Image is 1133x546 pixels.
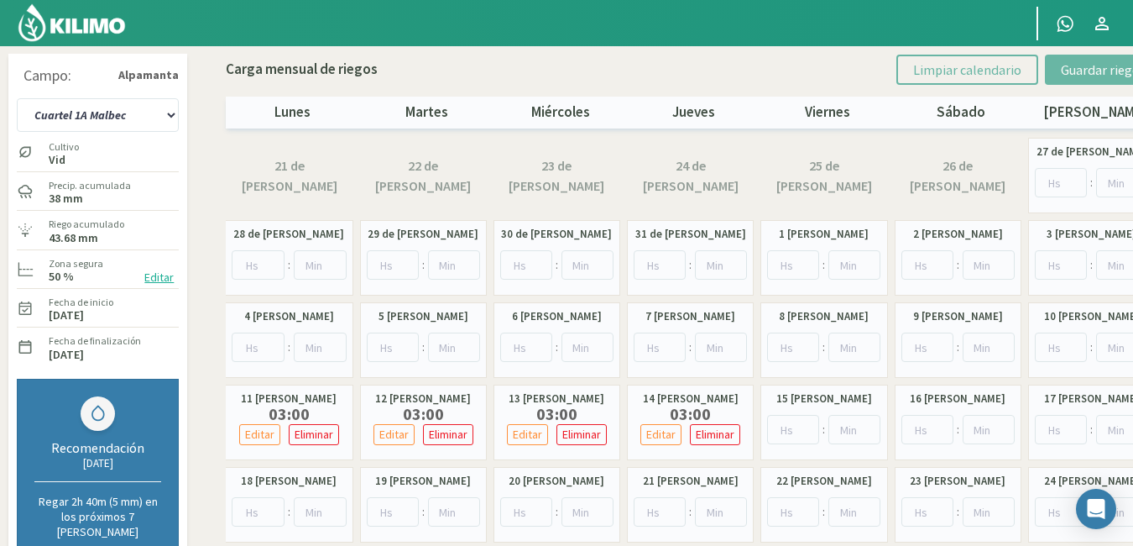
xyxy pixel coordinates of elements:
[428,497,480,527] input: Min
[49,233,98,244] label: 43.68 mm
[422,256,425,274] span: :
[689,503,692,521] span: :
[913,308,1003,325] label: 9 [PERSON_NAME]
[1090,256,1093,274] span: :
[500,333,552,362] input: Hs
[49,193,83,204] label: 38 mm
[910,473,1005,490] label: 23 [PERSON_NAME]
[368,226,478,243] label: 29 de [PERSON_NAME]
[509,473,604,490] label: 20 [PERSON_NAME]
[776,391,872,407] label: 15 [PERSON_NAME]
[1076,489,1116,529] div: Open Intercom Messenger
[379,308,468,325] label: 5 [PERSON_NAME]
[957,256,959,274] span: :
[373,424,415,445] button: Editar
[34,456,161,470] div: [DATE]
[369,407,478,421] label: 03:00
[118,66,179,84] strong: Alpamanta
[49,310,84,321] label: [DATE]
[1090,421,1093,438] span: :
[289,424,339,445] button: Eliminar
[49,155,79,165] label: Vid
[901,333,953,362] input: Hs
[963,497,1015,527] input: Min
[828,415,880,444] input: Min
[422,339,425,356] span: :
[910,391,1005,407] label: 16 [PERSON_NAME]
[562,425,601,444] p: Eliminar
[635,155,745,197] label: 24 de [PERSON_NAME]
[695,333,747,362] input: Min
[139,268,179,287] button: Editar
[822,421,825,438] span: :
[226,59,378,81] p: Carga mensual de riegos
[245,425,274,444] p: Editar
[503,407,611,421] label: 03:00
[903,155,1013,197] label: 26 de [PERSON_NAME]
[689,256,692,274] span: :
[561,250,613,280] input: Min
[634,333,686,362] input: Hs
[1035,333,1088,362] input: Hs
[767,415,819,444] input: Hs
[767,333,819,362] input: Hs
[767,497,819,527] input: Hs
[556,503,558,521] span: :
[244,308,334,325] label: 4 [PERSON_NAME]
[49,139,79,155] label: Cultivo
[375,473,471,490] label: 19 [PERSON_NAME]
[645,308,735,325] label: 7 [PERSON_NAME]
[288,256,290,274] span: :
[1035,497,1088,527] input: Hs
[241,473,337,490] label: 18 [PERSON_NAME]
[239,424,280,445] button: Editar
[634,250,686,280] input: Hs
[690,424,740,445] button: Eliminar
[556,339,558,356] span: :
[232,497,285,527] input: Hs
[828,333,880,362] input: Min
[556,424,607,445] button: Eliminar
[828,250,880,280] input: Min
[294,497,347,527] input: Min
[689,339,692,356] span: :
[1035,168,1088,197] input: Hs
[1090,339,1093,356] span: :
[34,494,161,539] p: Regar 2h 40m (5 mm) en los próximos 7 [PERSON_NAME]
[288,339,290,356] span: :
[963,333,1015,362] input: Min
[779,308,869,325] label: 8 [PERSON_NAME]
[17,3,127,43] img: Kilimo
[423,424,473,445] button: Eliminar
[963,250,1015,280] input: Min
[769,155,879,197] label: 25 de [PERSON_NAME]
[913,61,1021,78] span: Limpiar calendario
[1035,415,1088,444] input: Hs
[295,425,333,444] p: Eliminar
[760,102,894,123] p: viernes
[428,333,480,362] input: Min
[776,473,872,490] label: 22 [PERSON_NAME]
[23,67,71,84] div: Campo:
[963,415,1015,444] input: Min
[49,178,131,193] label: Precip. acumulada
[646,425,676,444] p: Editar
[500,497,552,527] input: Hs
[561,333,613,362] input: Min
[500,250,552,280] input: Hs
[422,503,425,521] span: :
[512,308,602,325] label: 6 [PERSON_NAME]
[822,256,825,274] span: :
[640,424,681,445] button: Editar
[895,102,1028,123] p: sábado
[636,407,744,421] label: 03:00
[695,497,747,527] input: Min
[49,256,103,271] label: Zona segura
[294,250,347,280] input: Min
[233,226,344,243] label: 28 de [PERSON_NAME]
[901,250,953,280] input: Hs
[634,497,686,527] input: Hs
[232,250,285,280] input: Hs
[643,473,739,490] label: 21 [PERSON_NAME]
[34,439,161,456] div: Recomendación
